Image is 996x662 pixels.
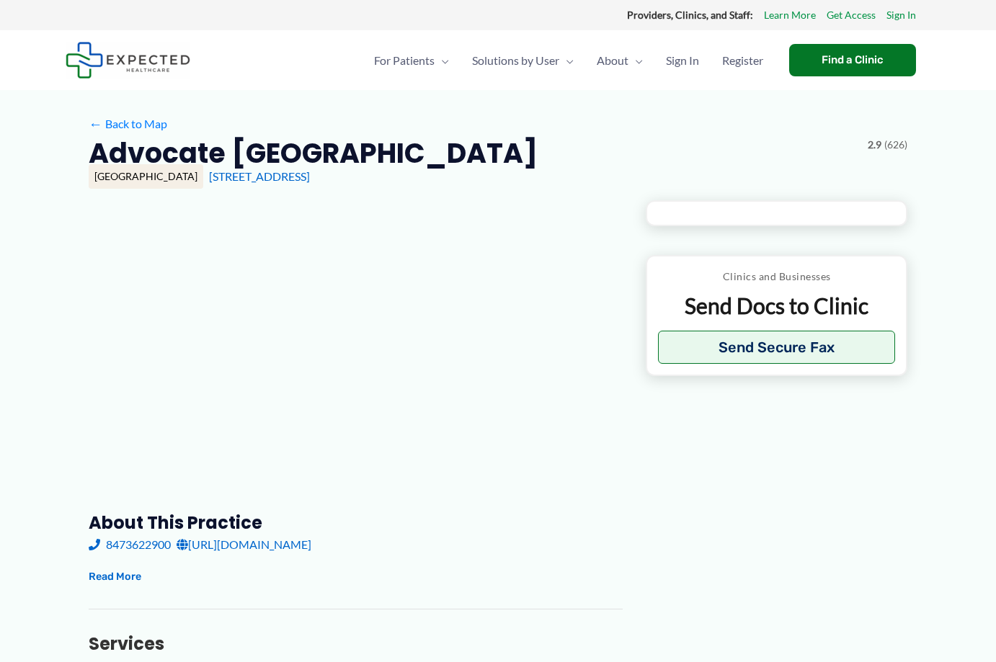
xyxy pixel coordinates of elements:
span: Menu Toggle [628,35,643,86]
span: Menu Toggle [435,35,449,86]
a: AboutMenu Toggle [585,35,654,86]
span: Register [722,35,763,86]
a: Get Access [827,6,876,24]
span: Solutions by User [472,35,559,86]
strong: Providers, Clinics, and Staff: [627,9,753,21]
span: About [597,35,628,86]
span: For Patients [374,35,435,86]
a: Find a Clinic [789,44,916,76]
a: Sign In [886,6,916,24]
a: Register [711,35,775,86]
a: Learn More [764,6,816,24]
nav: Primary Site Navigation [363,35,775,86]
span: Sign In [666,35,699,86]
a: [URL][DOMAIN_NAME] [177,534,311,555]
a: [STREET_ADDRESS] [209,169,310,183]
a: 8473622900 [89,534,171,555]
p: Clinics and Businesses [658,267,895,286]
a: Sign In [654,35,711,86]
span: (626) [884,135,907,154]
h3: Services [89,632,623,655]
button: Send Secure Fax [658,331,895,364]
h3: About this practice [89,511,623,534]
div: [GEOGRAPHIC_DATA] [89,164,203,189]
h2: Advocate [GEOGRAPHIC_DATA] [89,135,538,171]
a: Solutions by UserMenu Toggle [461,35,585,86]
a: For PatientsMenu Toggle [363,35,461,86]
button: Read More [89,568,141,586]
span: 2.9 [868,135,881,154]
span: ← [89,117,102,130]
p: Send Docs to Clinic [658,292,895,320]
span: Menu Toggle [559,35,574,86]
a: ←Back to Map [89,113,167,135]
img: Expected Healthcare Logo - side, dark font, small [66,42,190,79]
